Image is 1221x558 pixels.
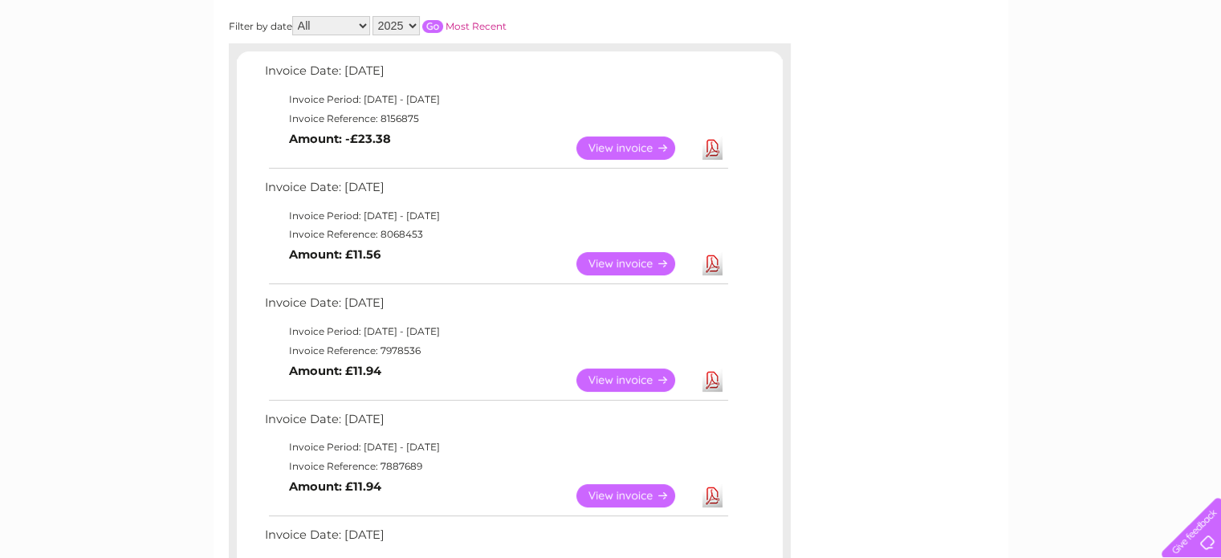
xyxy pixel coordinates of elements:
[261,177,731,206] td: Invoice Date: [DATE]
[576,136,694,160] a: View
[43,42,124,91] img: logo.png
[289,132,391,146] b: Amount: -£23.38
[1024,68,1072,80] a: Telecoms
[702,136,722,160] a: Download
[702,252,722,275] a: Download
[702,369,722,392] a: Download
[261,292,731,322] td: Invoice Date: [DATE]
[261,524,731,554] td: Invoice Date: [DATE]
[261,457,731,476] td: Invoice Reference: 7887689
[576,369,694,392] a: View
[289,479,381,494] b: Amount: £11.94
[938,68,969,80] a: Water
[261,109,731,128] td: Invoice Reference: 8156875
[1081,68,1105,80] a: Blog
[229,16,650,35] div: Filter by date
[261,438,731,457] td: Invoice Period: [DATE] - [DATE]
[261,225,731,244] td: Invoice Reference: 8068453
[261,341,731,360] td: Invoice Reference: 7978536
[261,322,731,341] td: Invoice Period: [DATE] - [DATE]
[576,484,694,507] a: View
[979,68,1014,80] a: Energy
[446,20,507,32] a: Most Recent
[702,484,722,507] a: Download
[1114,68,1154,80] a: Contact
[261,90,731,109] td: Invoice Period: [DATE] - [DATE]
[289,247,381,262] b: Amount: £11.56
[261,409,731,438] td: Invoice Date: [DATE]
[289,364,381,378] b: Amount: £11.94
[918,8,1029,28] a: 0333 014 3131
[261,60,731,90] td: Invoice Date: [DATE]
[232,9,991,78] div: Clear Business is a trading name of Verastar Limited (registered in [GEOGRAPHIC_DATA] No. 3667643...
[1168,68,1206,80] a: Log out
[576,252,694,275] a: View
[261,206,731,226] td: Invoice Period: [DATE] - [DATE]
